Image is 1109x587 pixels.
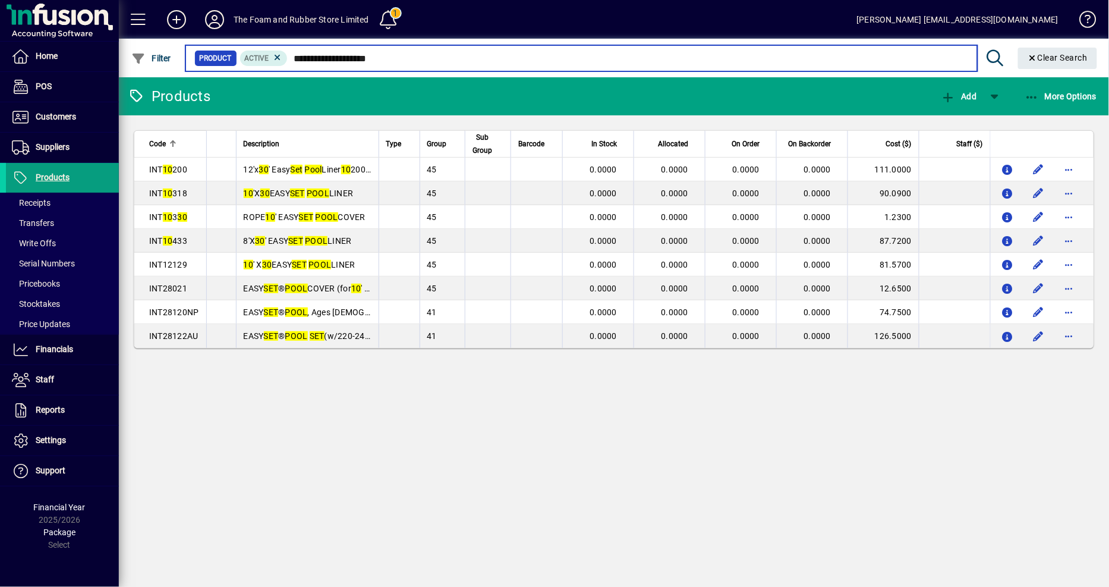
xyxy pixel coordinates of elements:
[200,52,232,64] span: Product
[12,218,54,228] span: Transfers
[262,260,272,269] em: 30
[661,284,689,293] span: 0.0000
[658,137,688,150] span: Allocated
[305,236,327,246] em: POOL
[1060,208,1079,227] button: More options
[149,137,166,150] span: Code
[244,189,354,198] span: 'X EASY LINER
[1060,303,1079,322] button: More options
[427,189,437,198] span: 45
[6,365,119,395] a: Staff
[291,165,303,174] em: Set
[590,260,617,269] span: 0.0000
[1029,327,1048,346] button: Edit
[163,189,173,198] em: 10
[244,307,452,317] span: EASY ® , Ages [DEMOGRAPHIC_DATA]+ 'x
[847,181,919,205] td: 90.0900
[857,10,1058,29] div: [PERSON_NAME] [EMAIL_ADDRESS][DOMAIN_NAME]
[6,426,119,456] a: Settings
[259,165,269,174] em: 30
[1060,279,1079,298] button: More options
[661,212,689,222] span: 0.0000
[131,54,171,63] span: Filter
[6,133,119,162] a: Suppliers
[264,331,279,341] em: SET
[472,131,504,157] div: Sub Group
[341,165,351,174] em: 10
[351,284,361,293] em: 10
[804,307,831,317] span: 0.0000
[285,284,308,293] em: POOL
[149,165,187,174] span: INT 200
[427,137,447,150] span: Group
[34,503,86,512] span: Financial Year
[307,189,329,198] em: POOL
[518,137,555,150] div: Barcode
[1060,160,1079,179] button: More options
[661,331,689,341] span: 0.0000
[244,165,377,174] span: 12'x ' Easy Liner 200AU
[1029,160,1048,179] button: Edit
[163,236,173,246] em: 10
[6,233,119,253] a: Write Offs
[1029,208,1048,227] button: Edit
[149,260,187,269] span: INT12129
[590,212,617,222] span: 0.0000
[847,158,919,181] td: 111.0000
[6,335,119,365] a: Financials
[6,72,119,102] a: POS
[285,307,308,317] em: POOL
[733,189,760,198] span: 0.0000
[36,51,58,61] span: Home
[661,165,689,174] span: 0.0000
[590,284,617,293] span: 0.0000
[1060,231,1079,250] button: More options
[847,253,919,277] td: 81.5700
[196,9,234,30] button: Profile
[788,137,831,150] span: On Backorder
[661,260,689,269] span: 0.0000
[6,395,119,425] a: Reports
[1029,231,1048,250] button: Edit
[305,165,322,174] em: Pool
[244,189,254,198] em: 10
[6,274,119,294] a: Pricebooks
[149,236,187,246] span: INT 433
[299,212,314,222] em: SET
[590,165,617,174] span: 0.0000
[804,165,831,174] span: 0.0000
[804,331,831,341] span: 0.0000
[264,307,279,317] em: SET
[661,236,689,246] span: 0.0000
[36,405,65,415] span: Reports
[244,260,355,269] span: ' X EASY LINER
[12,259,75,268] span: Serial Numbers
[149,212,187,222] span: INT 3
[128,48,174,69] button: Filter
[157,9,196,30] button: Add
[234,10,369,29] div: The Foam and Rubber Store Limited
[804,212,831,222] span: 0.0000
[847,324,919,348] td: 126.5000
[886,137,912,150] span: Cost ($)
[308,260,331,269] em: POOL
[245,54,269,62] span: Active
[6,213,119,233] a: Transfers
[733,236,760,246] span: 0.0000
[288,236,303,246] em: SET
[244,212,366,222] span: ROPE ' EASY COVER
[1029,303,1048,322] button: Edit
[244,284,475,293] span: EASY ® COVER (for ' Easy ® ) 2.84mx cm
[427,331,437,341] span: 41
[163,212,173,222] em: 10
[713,137,770,150] div: On Order
[12,198,51,208] span: Receipts
[427,137,458,150] div: Group
[163,165,173,174] em: 10
[6,314,119,334] a: Price Updates
[36,375,54,384] span: Staff
[178,212,188,222] em: 30
[310,331,324,341] em: SET
[244,260,254,269] em: 10
[427,260,437,269] span: 45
